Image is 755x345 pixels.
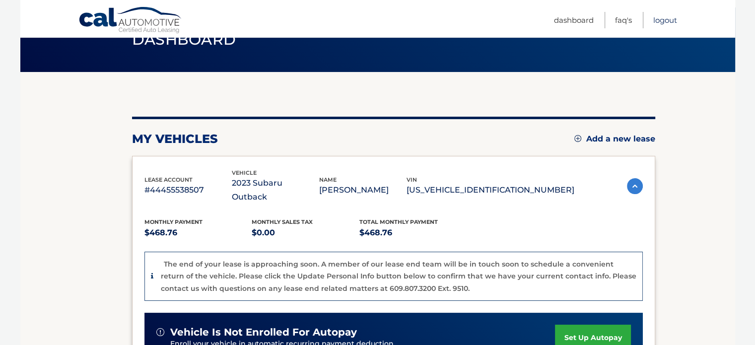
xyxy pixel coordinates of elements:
[407,176,417,183] span: vin
[615,12,632,28] a: FAQ's
[574,134,655,144] a: Add a new lease
[132,132,218,146] h2: my vehicles
[144,226,252,240] p: $468.76
[574,135,581,142] img: add.svg
[144,176,193,183] span: lease account
[407,183,574,197] p: [US_VEHICLE_IDENTIFICATION_NUMBER]
[252,226,359,240] p: $0.00
[359,226,467,240] p: $468.76
[156,328,164,336] img: alert-white.svg
[78,6,183,35] a: Cal Automotive
[554,12,594,28] a: Dashboard
[132,30,236,49] span: Dashboard
[161,260,636,293] p: The end of your lease is approaching soon. A member of our lease end team will be in touch soon t...
[232,176,319,204] p: 2023 Subaru Outback
[170,326,357,339] span: vehicle is not enrolled for autopay
[653,12,677,28] a: Logout
[144,183,232,197] p: #44455538507
[319,183,407,197] p: [PERSON_NAME]
[359,218,438,225] span: Total Monthly Payment
[319,176,337,183] span: name
[252,218,313,225] span: Monthly sales Tax
[144,218,203,225] span: Monthly Payment
[627,178,643,194] img: accordion-active.svg
[232,169,257,176] span: vehicle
